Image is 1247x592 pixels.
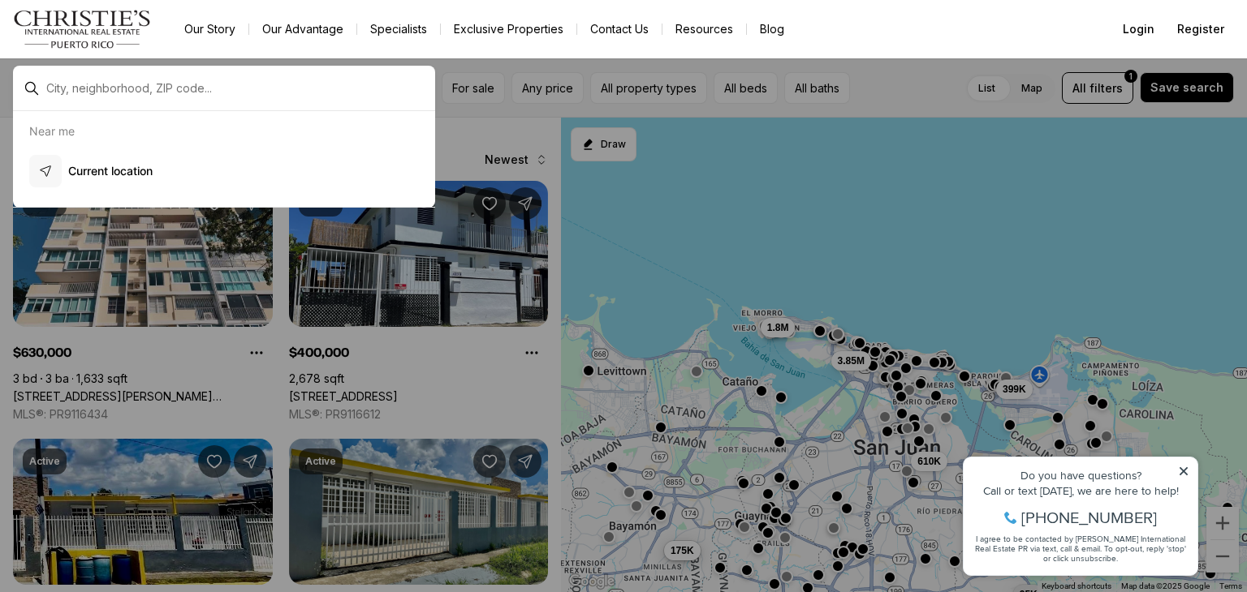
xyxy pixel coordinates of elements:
[171,18,248,41] a: Our Story
[17,36,235,48] div: Do you have questions?
[441,18,576,41] a: Exclusive Properties
[747,18,797,41] a: Blog
[357,18,440,41] a: Specialists
[68,163,153,179] p: Current location
[1177,23,1224,36] span: Register
[1123,23,1154,36] span: Login
[29,124,75,138] p: Near me
[662,18,746,41] a: Resources
[67,76,202,92] span: [PHONE_NUMBER]
[20,100,231,131] span: I agree to be contacted by [PERSON_NAME] International Real Estate PR via text, call & email. To ...
[17,52,235,63] div: Call or text [DATE], we are here to help!
[249,18,356,41] a: Our Advantage
[23,148,425,194] button: Current location
[13,10,152,49] img: logo
[1167,13,1234,45] button: Register
[1113,13,1164,45] button: Login
[577,18,662,41] button: Contact Us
